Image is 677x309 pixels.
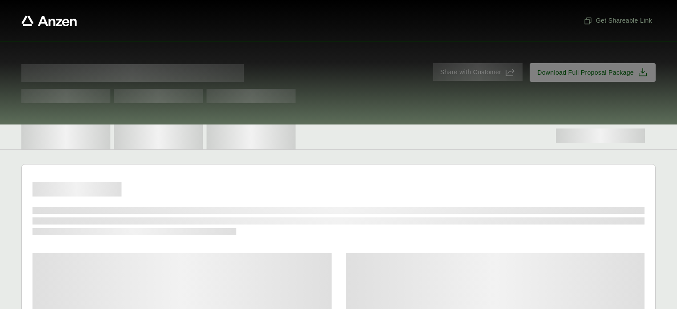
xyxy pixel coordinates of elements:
[21,89,110,103] span: Test
[207,89,296,103] span: Test
[21,16,77,26] a: Anzen website
[21,64,244,82] span: Proposal for
[584,16,652,25] span: Get Shareable Link
[580,12,656,29] button: Get Shareable Link
[114,89,203,103] span: Test
[440,68,501,77] span: Share with Customer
